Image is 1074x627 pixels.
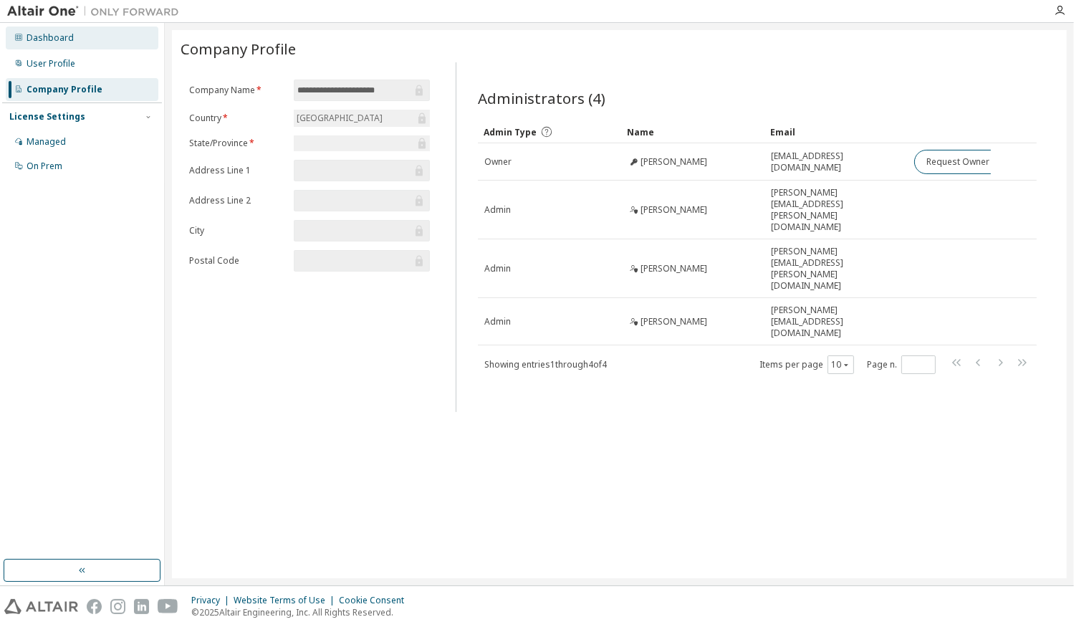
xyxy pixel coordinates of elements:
div: Privacy [191,595,234,606]
span: Admin [484,204,511,216]
label: City [189,225,285,236]
div: Managed [27,136,66,148]
span: [EMAIL_ADDRESS][DOMAIN_NAME] [771,150,901,173]
div: Email [770,120,902,143]
span: Owner [484,156,512,168]
img: linkedin.svg [134,599,149,614]
button: Request Owner Change [914,150,1035,174]
label: Address Line 1 [189,165,285,176]
span: Page n. [867,355,936,374]
img: youtube.svg [158,599,178,614]
label: Company Name [189,85,285,96]
img: Altair One [7,4,186,19]
span: [PERSON_NAME][EMAIL_ADDRESS][DOMAIN_NAME] [771,305,901,339]
span: [PERSON_NAME] [641,156,707,168]
div: On Prem [27,161,62,172]
div: [GEOGRAPHIC_DATA] [294,110,430,127]
button: 10 [831,359,850,370]
img: facebook.svg [87,599,102,614]
span: [PERSON_NAME] [641,204,707,216]
p: © 2025 Altair Engineering, Inc. All Rights Reserved. [191,606,413,618]
div: License Settings [9,111,85,123]
span: Admin [484,316,511,327]
span: Admin Type [484,126,537,138]
label: Postal Code [189,255,285,267]
div: User Profile [27,58,75,70]
div: [GEOGRAPHIC_DATA] [294,110,385,126]
label: Address Line 2 [189,195,285,206]
span: [PERSON_NAME] [641,263,707,274]
div: Cookie Consent [339,595,413,606]
span: Administrators (4) [478,88,605,108]
label: State/Province [189,138,285,149]
span: Company Profile [181,39,296,59]
div: Name [627,120,759,143]
span: Admin [484,263,511,274]
div: Website Terms of Use [234,595,339,606]
img: altair_logo.svg [4,599,78,614]
span: Items per page [759,355,854,374]
span: Showing entries 1 through 4 of 4 [484,358,607,370]
span: [PERSON_NAME][EMAIL_ADDRESS][PERSON_NAME][DOMAIN_NAME] [771,187,901,233]
span: [PERSON_NAME] [641,316,707,327]
span: [PERSON_NAME][EMAIL_ADDRESS][PERSON_NAME][DOMAIN_NAME] [771,246,901,292]
div: Company Profile [27,84,102,95]
img: instagram.svg [110,599,125,614]
div: Dashboard [27,32,74,44]
label: Country [189,113,285,124]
